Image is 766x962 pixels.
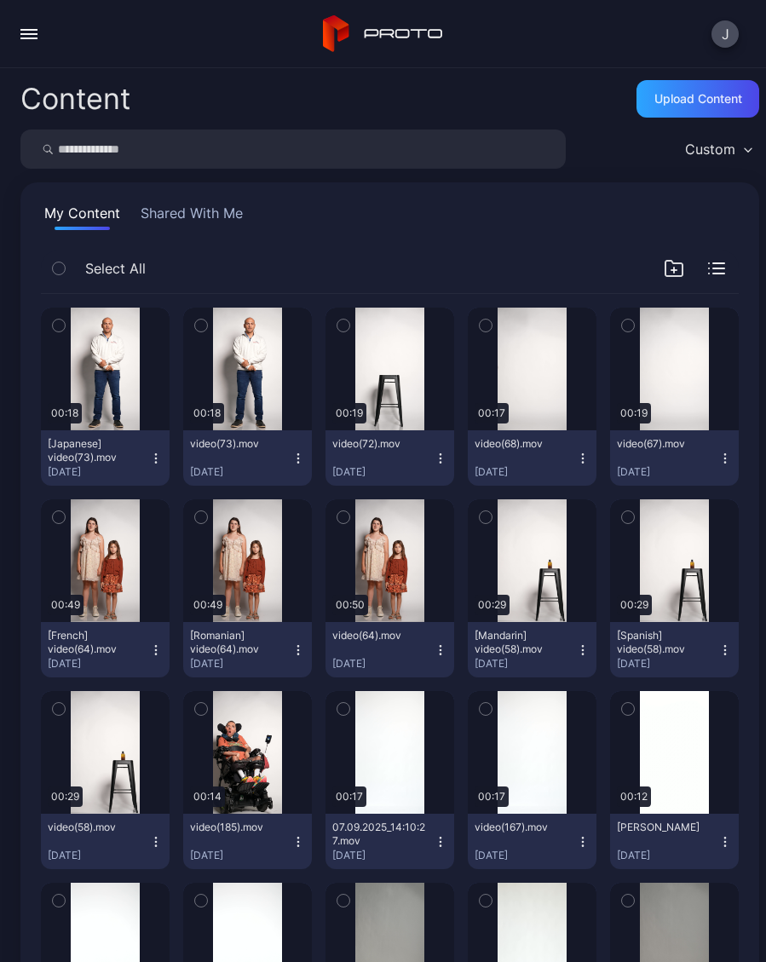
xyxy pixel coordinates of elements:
div: video(73).mov [190,437,284,451]
div: Tatiana Thomas [617,821,711,834]
div: [DATE] [332,849,434,862]
div: [DATE] [617,657,718,671]
div: [DATE] [48,849,149,862]
div: [DATE] [332,465,434,479]
div: video(64).mov [332,629,426,642]
button: [French] video(64).mov[DATE] [41,622,170,677]
div: [DATE] [475,465,576,479]
div: video(167).mov [475,821,568,834]
button: video(68).mov[DATE] [468,430,596,486]
button: video(58).mov[DATE] [41,814,170,869]
div: [Spanish] video(58).mov [617,629,711,656]
div: [DATE] [190,465,291,479]
span: Select All [85,258,146,279]
button: video(167).mov[DATE] [468,814,596,869]
div: video(72).mov [332,437,426,451]
button: Shared With Me [137,203,246,230]
button: My Content [41,203,124,230]
div: 07.09.2025_14:10:27.mov [332,821,426,848]
button: [Spanish] video(58).mov[DATE] [610,622,739,677]
div: video(58).mov [48,821,141,834]
div: Upload Content [654,92,742,106]
div: video(67).mov [617,437,711,451]
button: [PERSON_NAME][DATE] [610,814,739,869]
div: [DATE] [332,657,434,671]
button: J [711,20,739,48]
div: [DATE] [48,657,149,671]
button: video(185).mov[DATE] [183,814,312,869]
div: [DATE] [190,849,291,862]
button: [Romanian] video(64).mov[DATE] [183,622,312,677]
div: [DATE] [475,849,576,862]
div: Content [20,84,130,113]
button: video(73).mov[DATE] [183,430,312,486]
div: [Japanese] video(73).mov [48,437,141,464]
div: [French] video(64).mov [48,629,141,656]
button: 07.09.2025_14:10:27.mov[DATE] [325,814,454,869]
button: [Japanese] video(73).mov[DATE] [41,430,170,486]
button: video(67).mov[DATE] [610,430,739,486]
div: [DATE] [617,849,718,862]
div: [DATE] [475,657,576,671]
div: [DATE] [617,465,718,479]
div: [DATE] [48,465,149,479]
div: [DATE] [190,657,291,671]
div: [Romanian] video(64).mov [190,629,284,656]
button: Custom [677,130,759,169]
div: Custom [685,141,735,158]
div: [Mandarin] video(58).mov [475,629,568,656]
div: video(185).mov [190,821,284,834]
button: video(64).mov[DATE] [325,622,454,677]
button: Upload Content [636,80,759,118]
div: video(68).mov [475,437,568,451]
button: video(72).mov[DATE] [325,430,454,486]
button: [Mandarin] video(58).mov[DATE] [468,622,596,677]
